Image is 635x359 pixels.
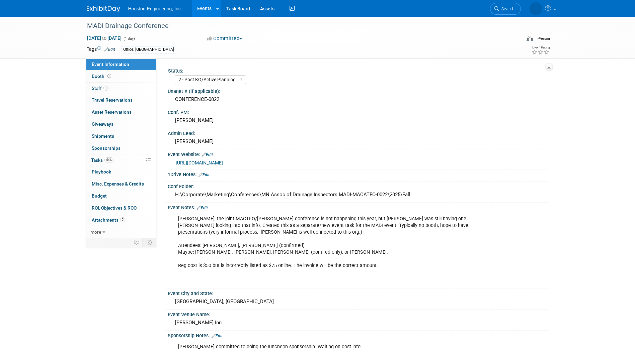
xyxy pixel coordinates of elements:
[92,97,133,103] span: Travel Reservations
[176,160,223,165] a: [URL][DOMAIN_NAME]
[91,157,113,163] span: Tasks
[86,178,156,190] a: Misc. Expenses & Credits
[197,206,208,210] a: Edit
[86,142,156,154] a: Sponsorships
[86,166,156,178] a: Playbook
[92,133,114,139] span: Shipments
[86,94,156,106] a: Travel Reservations
[120,217,125,222] span: 2
[85,20,511,32] div: MADI Drainage Conference
[142,238,156,247] td: Toggle Event Tabs
[106,74,112,79] span: Booth not reserved yet
[86,71,156,82] a: Booth
[530,2,542,15] img: Courtney Grandbois
[92,205,137,211] span: ROI, Objectives & ROO
[92,145,121,151] span: Sponsorships
[173,212,475,286] div: [PERSON_NAME], the joint MACTFO/[PERSON_NAME] conference is not happening this year, but [PERSON_...
[212,334,223,338] a: Edit
[92,86,108,91] span: Staff
[481,35,550,45] div: Event Format
[168,310,549,318] div: Event Venue Name:
[173,296,544,307] div: [GEOGRAPHIC_DATA], [GEOGRAPHIC_DATA]
[123,36,135,41] span: (1 day)
[202,152,213,157] a: Edit
[205,35,245,42] button: Committed
[128,6,182,11] span: Houston Engineering, Inc.
[527,36,533,41] img: Format-Inperson.png
[168,331,549,339] div: Sponsorship Notes:
[92,121,113,127] span: Giveaways
[86,190,156,202] a: Budget
[168,203,549,211] div: Event Notes:
[173,136,544,147] div: [PERSON_NAME]
[90,229,101,235] span: more
[92,109,132,115] span: Asset Reservations
[86,214,156,226] a: Attachments2
[103,86,108,91] span: 1
[168,86,549,95] div: Unanet # (if applicable):
[104,157,113,162] span: 44%
[92,169,111,174] span: Playbook
[173,318,544,328] div: [PERSON_NAME] Inn
[168,66,546,74] div: Status:
[86,130,156,142] a: Shipments
[86,202,156,214] a: ROI, Objectives & ROO
[499,6,514,11] span: Search
[87,46,115,53] td: Tags
[101,35,107,41] span: to
[168,107,549,116] div: Conf. PM:
[92,62,129,67] span: Event Information
[92,74,112,79] span: Booth
[92,193,107,199] span: Budget
[92,217,125,223] span: Attachments
[87,35,122,41] span: [DATE] [DATE]
[121,46,176,53] div: Office: [GEOGRAPHIC_DATA]
[86,83,156,94] a: Staff1
[173,115,544,126] div: [PERSON_NAME]
[168,128,549,137] div: Admin Lead:
[173,94,544,105] div: CONFERENCE-0022
[87,6,120,12] img: ExhibitDay
[168,169,549,178] div: 1Drive Notes:
[199,172,210,177] a: Edit
[168,149,549,158] div: Event Website:
[173,340,475,354] div: [PERSON_NAME] committed to doing the luncheon sponsorship. Waiting on cost info.
[86,118,156,130] a: Giveaways
[173,190,544,200] div: H:\Corporate\Marketing\Conferences\MN Assoc of Drainage Inspectors MADI-MACATFO-0022\2025\Fall
[86,154,156,166] a: Tasks44%
[86,58,156,70] a: Event Information
[86,226,156,238] a: more
[104,47,115,52] a: Edit
[532,46,550,49] div: Event Rating
[92,181,144,187] span: Misc. Expenses & Credits
[490,3,521,15] a: Search
[168,288,549,297] div: Event City and State:
[168,182,549,190] div: Conf Folder:
[86,106,156,118] a: Asset Reservations
[534,36,550,41] div: In-Person
[131,238,143,247] td: Personalize Event Tab Strip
